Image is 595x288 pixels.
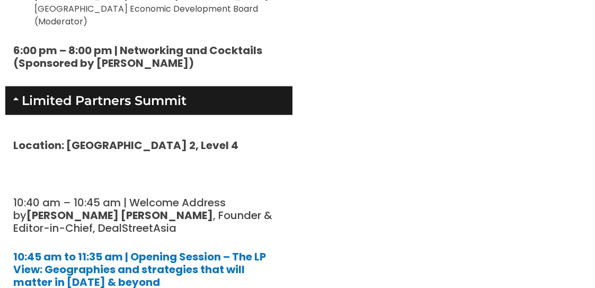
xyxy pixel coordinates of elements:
[13,138,238,153] strong: Location: [GEOGRAPHIC_DATA] 2, Level 4
[13,43,262,71] strong: 6:00 pm – 8:00 pm | Networking and Cocktails (Sponsored by [PERSON_NAME])
[13,196,285,234] h5: 10:40 am – 10:45 am | Welcome Address by , Founder & Editor-in-Chief, DealStreetAsia
[22,93,187,108] a: Limited Partners Summit
[26,208,213,223] strong: [PERSON_NAME] [PERSON_NAME]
